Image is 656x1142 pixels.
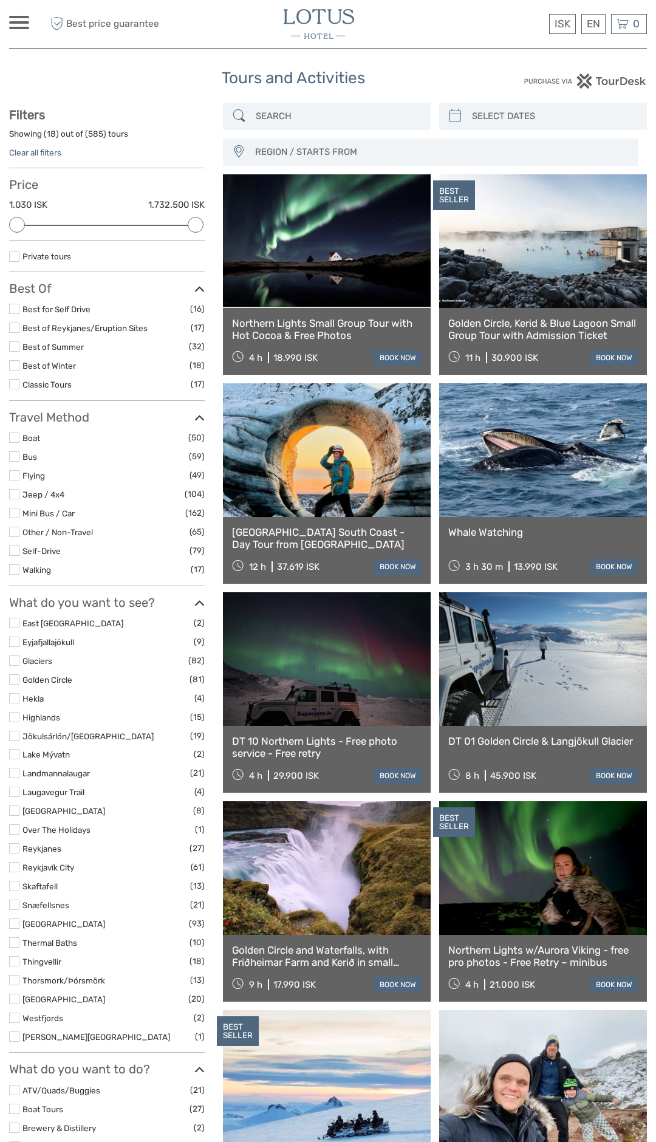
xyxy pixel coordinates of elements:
a: book now [374,350,422,366]
a: Glaciers [22,656,52,666]
a: Northern Lights w/Aurora Viking - free pro photos - Free Retry – minibus [448,944,638,969]
a: DT 01 Golden Circle & Langjökull Glacier [448,735,638,747]
a: book now [590,977,638,993]
a: Best of Summer [22,342,84,352]
input: SELECT DATES [467,106,641,127]
a: DT 10 Northern Lights - Free photo service - Free retry [232,735,422,760]
a: Northern Lights Small Group Tour with Hot Cocoa & Free Photos [232,317,422,342]
span: 9 h [249,979,262,990]
span: (21) [190,1083,205,1097]
div: 29.900 ISK [273,770,319,781]
a: Laugavegur Trail [22,787,84,797]
div: 37.619 ISK [277,561,319,572]
button: REGION / STARTS FROM [250,142,632,162]
a: Golden Circle and Waterfalls, with Friðheimar Farm and Kerið in small group [232,944,422,969]
a: Boat [22,433,40,443]
a: Snæfellsnes [22,900,69,910]
a: East [GEOGRAPHIC_DATA] [22,618,123,628]
strong: Filters [9,108,45,122]
span: (27) [190,841,205,855]
span: 8 h [465,770,479,781]
a: [GEOGRAPHIC_DATA] [22,994,105,1004]
a: book now [590,350,638,366]
span: (4) [194,785,205,799]
span: (93) [189,917,205,931]
span: 4 h [465,979,479,990]
span: (17) [191,321,205,335]
a: book now [590,768,638,784]
h3: Travel Method [9,410,205,425]
label: 585 [88,128,103,140]
a: Highlands [22,713,60,722]
span: (1) [195,822,205,836]
span: (2) [194,1011,205,1025]
span: (59) [189,450,205,463]
span: (19) [190,729,205,743]
span: (18) [190,358,205,372]
a: Boat Tours [22,1104,63,1114]
a: Brewery & Distillery [22,1123,96,1133]
span: (104) [185,487,205,501]
a: [PERSON_NAME][GEOGRAPHIC_DATA] [22,1032,170,1042]
a: [GEOGRAPHIC_DATA] [22,806,105,816]
img: 3065-b7107863-13b3-4aeb-8608-4df0d373a5c0_logo_small.jpg [284,9,354,39]
span: (162) [185,506,205,520]
a: book now [374,559,422,575]
a: Mini Bus / Car [22,508,75,518]
h1: Tours and Activities [222,69,434,88]
a: Best of Winter [22,361,76,371]
img: PurchaseViaTourDesk.png [524,74,647,89]
span: (27) [190,1102,205,1116]
span: (9) [194,635,205,649]
a: Walking [22,565,51,575]
span: 4 h [249,770,262,781]
span: (4) [194,691,205,705]
span: (2) [194,616,205,630]
a: Self-Drive [22,546,61,556]
a: Bus [22,452,37,462]
span: (21) [190,898,205,912]
span: (32) [189,340,205,354]
a: Westfjords [22,1013,63,1023]
a: Thingvellir [22,957,61,966]
h3: Price [9,177,205,192]
span: 4 h [249,352,262,363]
a: Other / Non-Travel [22,527,93,537]
div: BEST SELLER [433,180,475,211]
a: Jeep / 4x4 [22,490,64,499]
span: (2) [194,1121,205,1135]
span: (13) [190,879,205,893]
a: Jökulsárlón/[GEOGRAPHIC_DATA] [22,731,154,741]
span: (21) [190,766,205,780]
a: [GEOGRAPHIC_DATA] South Coast - Day Tour from [GEOGRAPHIC_DATA] [232,526,422,551]
div: 45.900 ISK [490,770,536,781]
a: book now [374,768,422,784]
a: Thermal Baths [22,938,77,948]
a: [GEOGRAPHIC_DATA] [22,919,105,929]
span: 11 h [465,352,480,363]
a: Best of Reykjanes/Eruption Sites [22,323,148,333]
div: 13.990 ISK [514,561,558,572]
div: 30.900 ISK [491,352,538,363]
span: (8) [193,804,205,818]
a: book now [590,559,638,575]
div: Showing ( ) out of ( ) tours [9,128,205,147]
span: (16) [190,302,205,316]
span: (18) [190,954,205,968]
a: Classic Tours [22,380,72,389]
span: (1) [195,1030,205,1044]
a: Best for Self Drive [22,304,91,314]
span: 3 h 30 m [465,561,503,572]
label: 18 [47,128,56,140]
a: Over The Holidays [22,825,91,835]
h3: What do you want to see? [9,595,205,610]
a: book now [374,977,422,993]
a: Reykjanes [22,844,61,853]
span: (79) [190,544,205,558]
div: 17.990 ISK [273,979,316,990]
div: EN [581,14,606,34]
a: Flying [22,471,45,480]
span: (10) [190,935,205,949]
span: (81) [190,672,205,686]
